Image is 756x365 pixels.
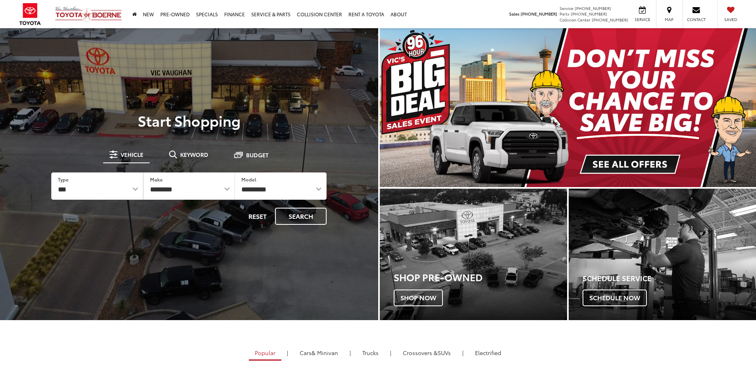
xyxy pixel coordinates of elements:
[560,5,573,11] span: Service
[394,272,567,282] h3: Shop Pre-Owned
[380,189,567,320] a: Shop Pre-Owned Shop Now
[285,349,290,357] li: |
[55,6,122,22] img: Vic Vaughan Toyota of Boerne
[583,274,756,282] h4: Schedule Service
[356,346,385,359] a: Trucks
[560,11,569,17] span: Parts
[33,112,345,128] p: Start Shopping
[312,349,338,357] span: & Minivan
[180,152,208,157] span: Keyword
[121,152,143,157] span: Vehicle
[521,11,557,17] span: [PHONE_NUMBER]
[583,290,647,306] span: Schedule Now
[388,349,393,357] li: |
[150,176,163,183] label: Make
[560,17,591,23] span: Collision Center
[403,349,438,357] span: Crossovers &
[569,189,756,320] a: Schedule Service Schedule Now
[58,176,69,183] label: Type
[241,176,256,183] label: Model
[275,208,327,225] button: Search
[633,17,651,22] span: Service
[294,346,344,359] a: Cars
[592,17,628,23] span: [PHONE_NUMBER]
[660,17,678,22] span: Map
[687,17,706,22] span: Contact
[460,349,466,357] li: |
[242,208,273,225] button: Reset
[569,189,756,320] div: Toyota
[246,152,269,158] span: Budget
[571,11,607,17] span: [PHONE_NUMBER]
[469,346,507,359] a: Electrified
[348,349,353,357] li: |
[509,11,519,17] span: Sales
[380,189,567,320] div: Toyota
[722,17,739,22] span: Saved
[397,346,457,359] a: SUVs
[249,346,281,361] a: Popular
[575,5,611,11] span: [PHONE_NUMBER]
[394,290,443,306] span: Shop Now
